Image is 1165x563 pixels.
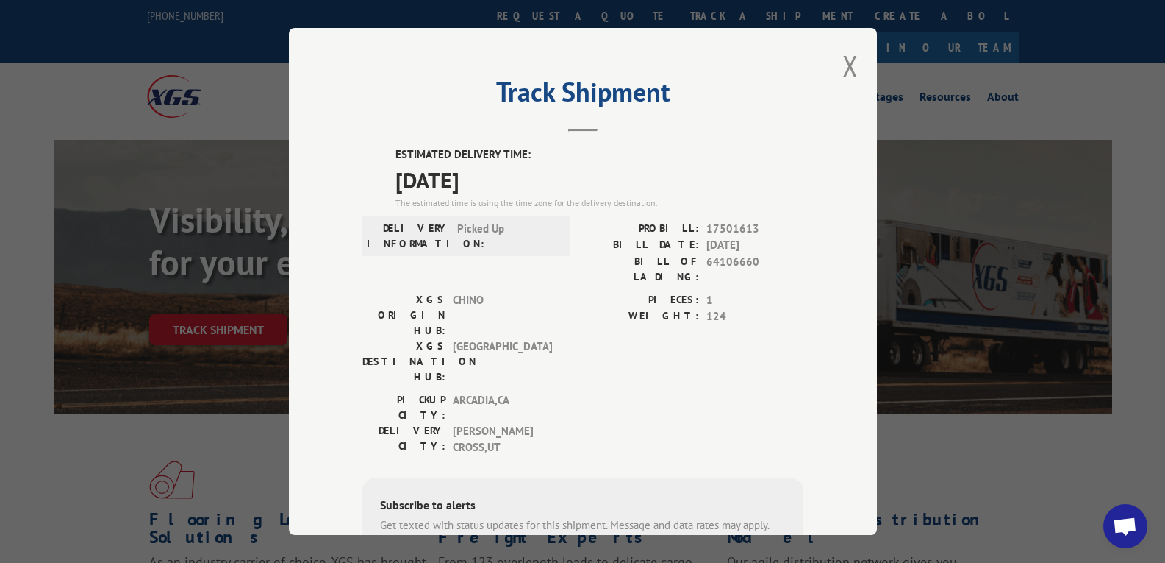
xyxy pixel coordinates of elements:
label: ESTIMATED DELIVERY TIME: [395,146,803,163]
span: 124 [706,308,803,325]
label: XGS ORIGIN HUB: [362,292,445,339]
span: [DATE] [395,163,803,196]
span: [PERSON_NAME] CROSS , UT [453,423,552,456]
label: BILL OF LADING: [583,254,699,285]
div: The estimated time is using the time zone for the delivery destination. [395,196,803,210]
span: 64106660 [706,254,803,285]
div: Get texted with status updates for this shipment. Message and data rates may apply. Message frequ... [380,517,786,550]
label: BILL DATE: [583,237,699,254]
h2: Track Shipment [362,82,803,110]
span: [DATE] [706,237,803,254]
span: 17501613 [706,221,803,238]
label: PIECES: [583,292,699,309]
label: PICKUP CITY: [362,392,445,423]
a: Open chat [1103,504,1147,548]
div: Subscribe to alerts [380,496,786,517]
span: ARCADIA , CA [453,392,552,423]
label: DELIVERY INFORMATION: [367,221,450,252]
span: [GEOGRAPHIC_DATA] [453,339,552,385]
label: PROBILL: [583,221,699,238]
span: 1 [706,292,803,309]
button: Close modal [842,46,858,85]
span: CHINO [453,292,552,339]
label: WEIGHT: [583,308,699,325]
span: Picked Up [457,221,556,252]
label: DELIVERY CITY: [362,423,445,456]
label: XGS DESTINATION HUB: [362,339,445,385]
